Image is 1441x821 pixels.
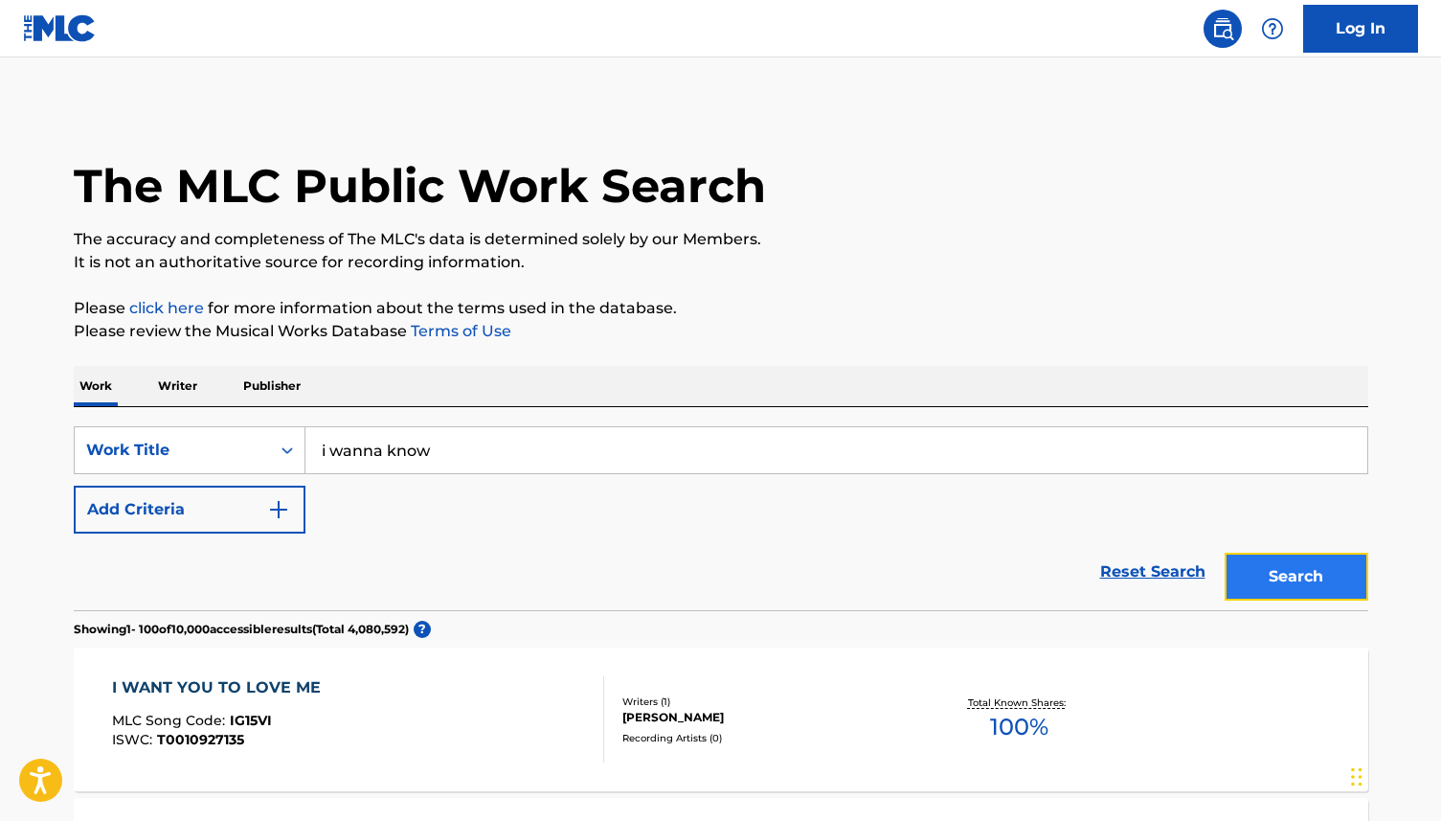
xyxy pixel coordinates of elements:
span: MLC Song Code : [112,712,230,729]
p: Please for more information about the terms used in the database. [74,297,1368,320]
div: Help [1253,10,1292,48]
button: Add Criteria [74,486,305,534]
a: Log In [1303,5,1418,53]
div: Writers ( 1 ) [622,695,912,709]
img: search [1211,17,1234,40]
span: IG15VI [230,712,272,729]
a: Public Search [1204,10,1242,48]
p: The accuracy and completeness of The MLC's data is determined solely by our Members. [74,228,1368,251]
span: ISWC : [112,731,157,748]
iframe: Chat Widget [1345,729,1441,821]
span: 100 % [990,710,1048,744]
p: Publisher [237,366,306,406]
p: Work [74,366,118,406]
span: T0010927135 [157,731,244,748]
div: Recording Artists ( 0 ) [622,731,912,745]
a: I WANT YOU TO LOVE MEMLC Song Code:IG15VIISWC:T0010927135Writers (1)[PERSON_NAME]Recording Artist... [74,648,1368,791]
div: Drag [1351,748,1362,806]
p: Showing 1 - 100 of 10,000 accessible results (Total 4,080,592 ) [74,621,409,638]
div: [PERSON_NAME] [622,709,912,726]
div: I WANT YOU TO LOVE ME [112,676,330,699]
a: Terms of Use [407,322,511,340]
p: Please review the Musical Works Database [74,320,1368,343]
form: Search Form [74,426,1368,610]
a: Reset Search [1091,551,1215,593]
span: ? [414,621,431,638]
h1: The MLC Public Work Search [74,157,766,215]
img: 9d2ae6d4665cec9f34b9.svg [267,498,290,521]
button: Search [1225,553,1368,601]
p: It is not an authoritative source for recording information. [74,251,1368,274]
div: Work Title [86,439,259,462]
p: Writer [152,366,203,406]
img: help [1261,17,1284,40]
img: MLC Logo [23,14,97,42]
a: click here [129,299,204,317]
p: Total Known Shares: [968,696,1070,710]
